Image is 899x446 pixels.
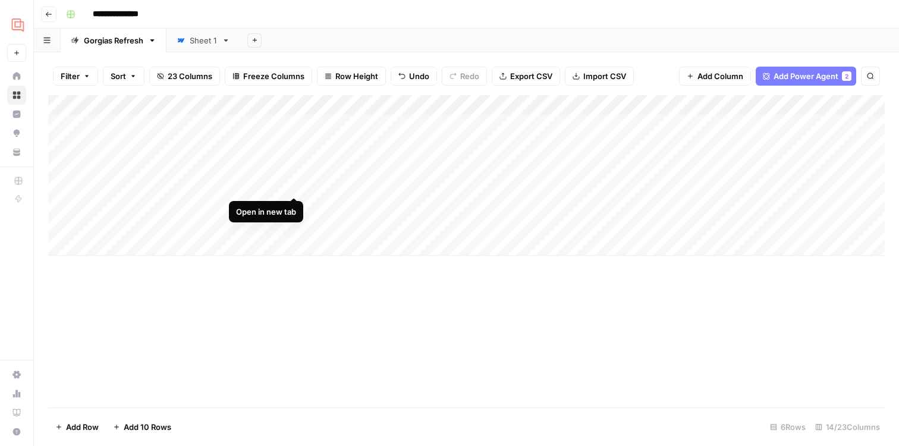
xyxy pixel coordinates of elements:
[106,417,178,436] button: Add 10 Rows
[61,70,80,82] span: Filter
[583,70,626,82] span: Import CSV
[765,417,810,436] div: 6 Rows
[7,422,26,441] button: Help + Support
[48,417,106,436] button: Add Row
[774,70,838,82] span: Add Power Agent
[842,71,851,81] div: 2
[236,206,296,218] div: Open in new tab
[190,34,217,46] div: Sheet 1
[810,417,885,436] div: 14/23 Columns
[7,143,26,162] a: Your Data
[124,421,171,433] span: Add 10 Rows
[7,67,26,86] a: Home
[7,14,29,35] img: Gorgias Logo
[168,70,212,82] span: 23 Columns
[7,86,26,105] a: Browse
[492,67,560,86] button: Export CSV
[166,29,240,52] a: Sheet 1
[409,70,429,82] span: Undo
[66,421,99,433] span: Add Row
[7,384,26,403] a: Usage
[679,67,751,86] button: Add Column
[756,67,856,86] button: Add Power Agent2
[845,71,848,81] span: 2
[7,124,26,143] a: Opportunities
[225,67,312,86] button: Freeze Columns
[317,67,386,86] button: Row Height
[149,67,220,86] button: 23 Columns
[103,67,144,86] button: Sort
[510,70,552,82] span: Export CSV
[7,105,26,124] a: Insights
[53,67,98,86] button: Filter
[391,67,437,86] button: Undo
[61,29,166,52] a: Gorgias Refresh
[243,70,304,82] span: Freeze Columns
[84,34,143,46] div: Gorgias Refresh
[335,70,378,82] span: Row Height
[697,70,743,82] span: Add Column
[460,70,479,82] span: Redo
[565,67,634,86] button: Import CSV
[7,10,26,39] button: Workspace: Gorgias
[442,67,487,86] button: Redo
[7,403,26,422] a: Learning Hub
[7,365,26,384] a: Settings
[111,70,126,82] span: Sort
